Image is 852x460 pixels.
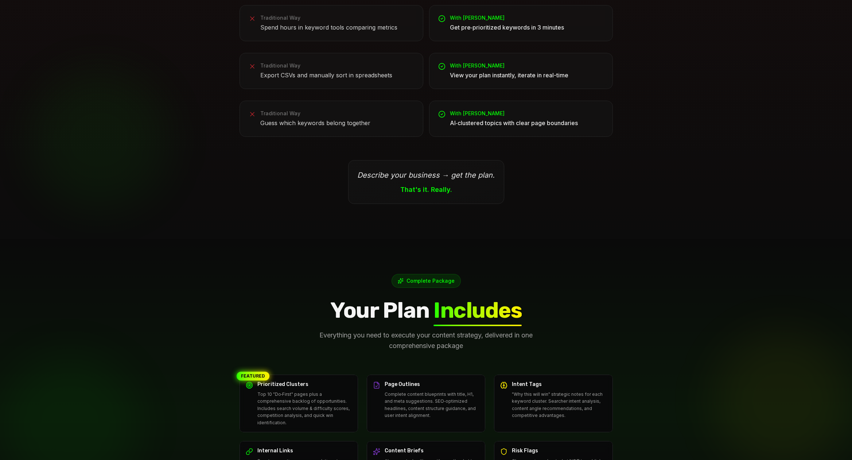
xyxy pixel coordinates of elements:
h4: With [PERSON_NAME] [450,62,568,69]
p: Complete content blueprints with title, H1, and meta suggestions. SEO‑optimized headlines, conten... [385,391,479,419]
span: Includes [433,297,522,323]
h4: Traditional Way [260,110,370,117]
h3: Internal Links [257,447,352,454]
p: View your plan instantly, iterate in real-time [450,70,568,80]
span: Complete Package [406,277,455,285]
h4: With [PERSON_NAME] [450,14,564,21]
h4: With [PERSON_NAME] [450,110,578,117]
p: "Why this will win" strategic notes for each keyword cluster. Searcher intent analysis, content a... [512,391,606,419]
p: Top 10 "Do‑First" pages plus a comprehensive backlog of opportunities. Includes search volume & d... [257,391,352,426]
h3: Page Outlines [385,381,479,388]
p: AI‑clustered topics with clear page boundaries [450,118,578,128]
h3: Intent Tags [512,381,606,388]
h3: Prioritized Clusters [257,381,352,388]
h4: Traditional Way [260,14,397,21]
p: Guess which keywords belong together [260,118,370,128]
p: Export CSVs and manually sort in spreadsheets [260,70,392,80]
p: Get pre‑prioritized keywords in 3 minutes [450,23,564,32]
h3: Risk Flags [512,447,606,454]
h2: Your Plan [240,297,613,324]
div: FEATURED [237,372,269,380]
p: That's it. Really. [357,184,495,195]
h4: Traditional Way [260,62,392,69]
p: Spend hours in keyword tools comparing metrics [260,23,397,32]
p: Everything you need to execute your content strategy, delivered in one comprehensive package [304,330,549,351]
em: Describe your business → get the plan. [357,171,495,179]
h3: Content Briefs [385,447,479,454]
